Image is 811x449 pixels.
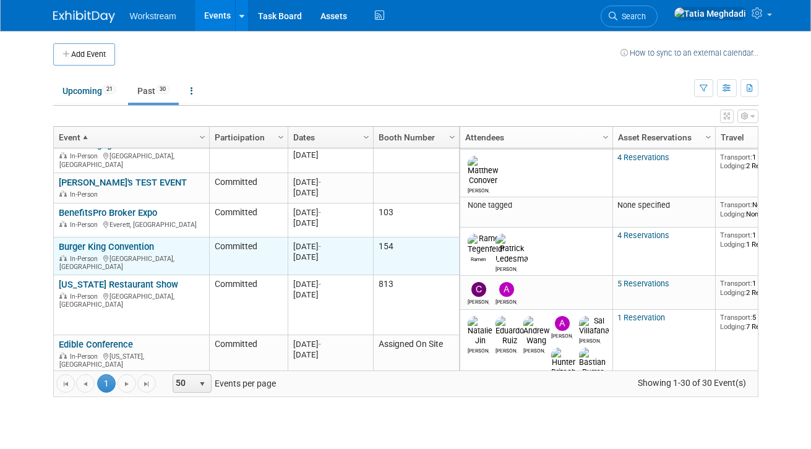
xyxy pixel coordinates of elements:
[293,127,365,148] a: Dates
[319,140,321,149] span: -
[53,11,115,23] img: ExhibitDay
[579,348,606,377] img: Bastian Purrer
[293,177,367,187] div: [DATE]
[59,241,154,252] a: Burger King Convention
[97,374,116,393] span: 1
[59,127,201,148] a: Event
[579,336,601,344] div: Sal Villafana
[468,346,489,354] div: Natalie Jin
[59,255,67,261] img: In-Person Event
[53,79,126,103] a: Upcoming21
[293,207,367,218] div: [DATE]
[293,289,367,300] div: [DATE]
[319,340,321,349] span: -
[468,316,492,346] img: Natalie Jin
[523,346,545,354] div: Andrew Wang
[70,293,101,301] span: In-Person
[157,374,288,393] span: Events per page
[468,186,489,194] div: Matthew Conover
[379,127,451,148] a: Booth Number
[618,127,707,148] a: Asset Reservations
[59,351,204,369] div: [US_STATE], [GEOGRAPHIC_DATA]
[496,346,517,354] div: Eduardo Ruiz
[59,177,187,188] a: [PERSON_NAME]'s TEST EVENT
[70,190,101,199] span: In-Person
[70,221,101,229] span: In-Person
[468,297,489,305] div: Chris Connelly
[617,279,669,288] a: 5 Reservations
[274,127,288,145] a: Column Settings
[209,203,288,237] td: Committed
[156,85,169,94] span: 30
[80,379,90,389] span: Go to the previous page
[579,316,609,336] img: Sal Villafana
[465,200,607,210] div: None tagged
[445,127,459,145] a: Column Settings
[617,313,665,322] a: 1 Reservation
[103,85,116,94] span: 21
[319,242,321,251] span: -
[59,291,204,309] div: [GEOGRAPHIC_DATA], [GEOGRAPHIC_DATA]
[720,240,746,249] span: Lodging:
[61,379,71,389] span: Go to the first page
[59,139,117,150] a: AICPA Engage
[617,231,669,240] a: 4 Reservations
[373,135,459,173] td: 1039
[59,353,67,359] img: In-Person Event
[76,374,95,393] a: Go to the previous page
[551,348,576,377] img: Hunter Britsch
[468,156,498,186] img: Matthew Conover
[319,177,321,187] span: -
[720,288,746,297] span: Lodging:
[293,339,367,349] div: [DATE]
[617,200,670,210] span: None specified
[59,152,67,158] img: In-Person Event
[197,132,207,142] span: Column Settings
[209,335,288,373] td: Committed
[468,234,505,254] img: Ramen Tegenfeldt
[496,297,517,305] div: Andrew Walters
[551,331,573,339] div: Amelia Hapgood
[122,379,132,389] span: Go to the next page
[720,231,752,239] span: Transport:
[142,379,152,389] span: Go to the last page
[209,237,288,275] td: Committed
[626,374,757,391] span: Showing 1-30 of 30 Event(s)
[319,208,321,217] span: -
[293,279,367,289] div: [DATE]
[359,127,373,145] a: Column Settings
[373,203,459,237] td: 103
[56,374,75,393] a: Go to the first page
[276,132,286,142] span: Column Settings
[128,79,179,103] a: Past30
[59,253,204,272] div: [GEOGRAPHIC_DATA], [GEOGRAPHIC_DATA]
[720,200,752,209] span: Transport:
[373,237,459,275] td: 154
[703,132,713,142] span: Column Settings
[720,313,752,322] span: Transport:
[465,127,604,148] a: Attendees
[468,254,489,262] div: Ramen Tegenfeldt
[373,275,459,335] td: 813
[555,316,570,331] img: Amelia Hapgood
[601,132,611,142] span: Column Settings
[720,279,752,288] span: Transport:
[293,150,367,160] div: [DATE]
[601,6,658,27] a: Search
[720,210,746,218] span: Lodging:
[702,127,715,145] a: Column Settings
[137,374,156,393] a: Go to the last page
[720,322,746,331] span: Lodging:
[59,190,67,197] img: In-Person Event
[293,218,367,228] div: [DATE]
[53,43,115,66] button: Add Event
[617,12,646,21] span: Search
[599,127,612,145] a: Column Settings
[70,255,101,263] span: In-Person
[361,132,371,142] span: Column Settings
[209,173,288,203] td: Committed
[720,153,752,161] span: Transport:
[293,187,367,198] div: [DATE]
[197,379,207,389] span: select
[173,375,194,392] span: 50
